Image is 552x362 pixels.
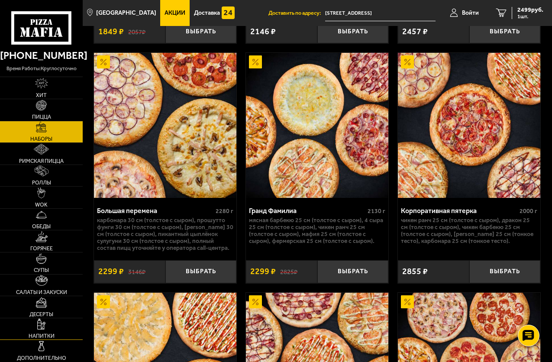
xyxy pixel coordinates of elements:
[401,55,414,68] img: Акционный
[30,246,53,252] span: Горячее
[249,295,262,308] img: Акционный
[30,136,52,142] span: Наборы
[97,217,233,252] p: Карбонара 30 см (толстое с сыром), Прошутто Фунги 30 см (толстое с сыром), [PERSON_NAME] 30 см (т...
[97,295,110,308] img: Акционный
[97,207,213,215] div: Большая перемена
[128,28,145,36] s: 2057 ₽
[29,333,55,339] span: Напитки
[34,268,49,273] span: Супы
[17,356,66,361] span: Дополнительно
[462,10,479,16] span: Войти
[96,10,156,16] span: [GEOGRAPHIC_DATA]
[469,20,541,43] button: Выбрать
[398,53,540,198] img: Корпоративная пятерка
[402,267,428,276] span: 2855 ₽
[32,180,51,186] span: Роллы
[280,268,297,275] s: 2825 ₽
[517,14,543,19] span: 1 шт.
[165,260,237,283] button: Выбрать
[250,267,276,276] span: 2299 ₽
[32,114,51,120] span: Пицца
[29,312,53,317] span: Десерты
[317,260,389,283] button: Выбрать
[165,20,237,43] button: Выбрать
[216,207,233,215] span: 2280 г
[94,53,236,198] img: Большая перемена
[97,55,110,68] img: Акционный
[402,27,428,36] span: 2457 ₽
[194,10,220,16] span: Доставка
[94,53,236,198] a: АкционныйБольшая перемена
[520,207,537,215] span: 2000 г
[317,20,389,43] button: Выбрать
[98,267,124,276] span: 2299 ₽
[368,207,385,215] span: 2130 г
[36,93,47,98] span: Хит
[165,10,185,16] span: Акции
[398,53,540,198] a: АкционныйКорпоративная пятерка
[325,5,436,21] span: Санкт-Петербург, Полюстровский проспект, 64Е
[249,217,385,245] p: Мясная Барбекю 25 см (толстое с сыром), 4 сыра 25 см (толстое с сыром), Чикен Ранч 25 см (толстое...
[325,5,436,21] input: Ваш адрес доставки
[222,6,235,19] img: 15daf4d41897b9f0e9f617042186c801.svg
[16,290,67,295] span: Салаты и закуски
[469,260,541,283] button: Выбрать
[246,53,388,198] img: Гранд Фамилиа
[401,295,414,308] img: Акционный
[35,202,48,208] span: WOK
[19,158,64,164] span: Римская пицца
[246,53,388,198] a: АкционныйГранд Фамилиа
[517,7,543,13] span: 2499 руб.
[401,217,537,245] p: Чикен Ранч 25 см (толстое с сыром), Дракон 25 см (толстое с сыром), Чикен Барбекю 25 см (толстое ...
[98,27,124,36] span: 1849 ₽
[32,224,51,229] span: Обеды
[268,10,325,16] span: Доставить по адресу:
[249,207,365,215] div: Гранд Фамилиа
[401,207,517,215] div: Корпоративная пятерка
[249,55,262,68] img: Акционный
[250,27,276,36] span: 2146 ₽
[128,268,145,275] s: 3146 ₽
